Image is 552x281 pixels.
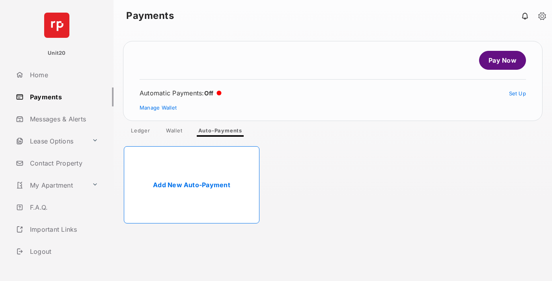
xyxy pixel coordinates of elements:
[13,242,114,261] a: Logout
[140,89,222,97] div: Automatic Payments :
[13,154,114,173] a: Contact Property
[13,220,101,239] a: Important Links
[13,87,114,106] a: Payments
[124,146,259,223] a: Add New Auto-Payment
[13,110,114,128] a: Messages & Alerts
[13,132,89,151] a: Lease Options
[44,13,69,38] img: svg+xml;base64,PHN2ZyB4bWxucz0iaHR0cDovL3d3dy53My5vcmcvMjAwMC9zdmciIHdpZHRoPSI2NCIgaGVpZ2h0PSI2NC...
[192,127,248,137] a: Auto-Payments
[13,65,114,84] a: Home
[125,127,157,137] a: Ledger
[126,11,174,20] strong: Payments
[140,104,177,111] a: Manage Wallet
[160,127,189,137] a: Wallet
[204,89,214,97] span: Off
[13,176,89,195] a: My Apartment
[13,198,114,217] a: F.A.Q.
[48,49,66,57] p: Unit20
[509,90,526,97] a: Set Up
